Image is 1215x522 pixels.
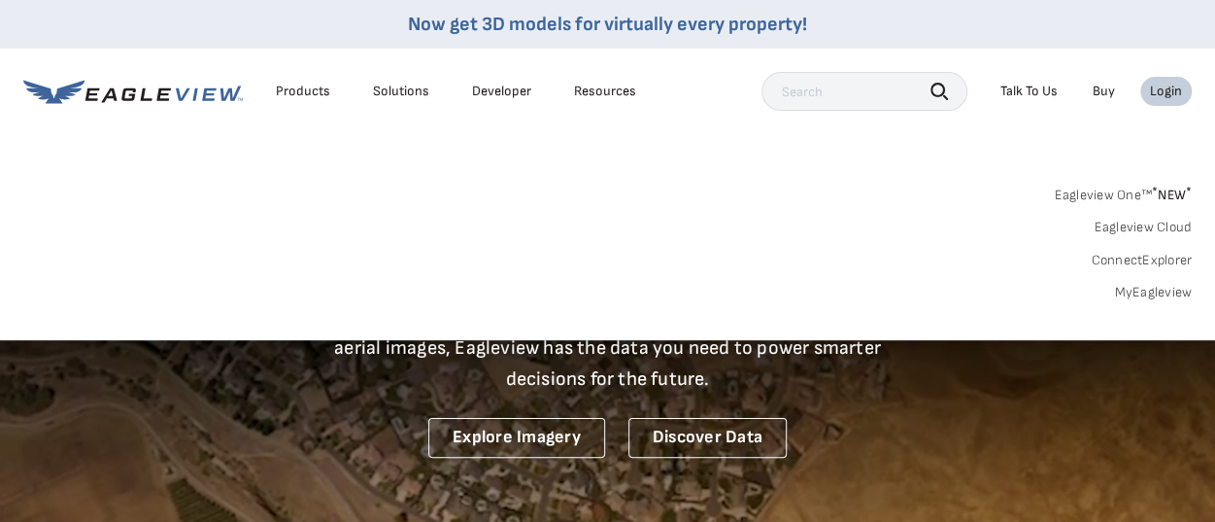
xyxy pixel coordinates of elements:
a: ConnectExplorer [1091,252,1192,269]
a: Explore Imagery [428,418,605,458]
span: NEW [1152,187,1192,203]
a: Buy [1093,83,1115,100]
a: MyEagleview [1114,284,1192,301]
div: Talk To Us [1000,83,1058,100]
div: Login [1150,83,1182,100]
a: Now get 3D models for virtually every property! [408,13,807,36]
a: Eagleview Cloud [1094,219,1192,236]
a: Discover Data [628,418,787,458]
a: Eagleview One™*NEW* [1054,181,1192,203]
div: Resources [574,83,636,100]
a: Developer [472,83,531,100]
p: A new era starts here. Built on more than 3.5 billion high-resolution aerial images, Eagleview ha... [311,301,905,395]
div: Solutions [373,83,429,100]
input: Search [761,72,967,111]
div: Products [276,83,330,100]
